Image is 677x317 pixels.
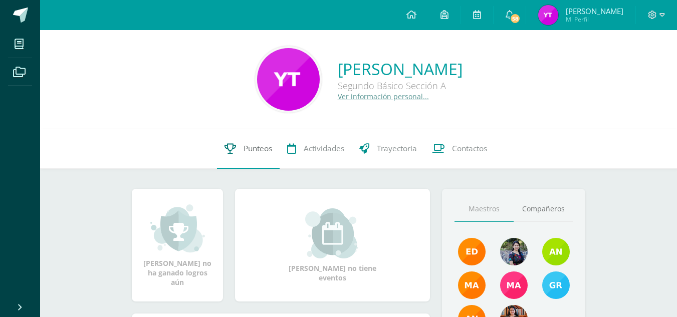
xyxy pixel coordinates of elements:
[377,143,417,154] span: Trayectoria
[500,271,528,299] img: 7766054b1332a6085c7723d22614d631.png
[458,238,486,265] img: f40e456500941b1b33f0807dd74ea5cf.png
[338,58,463,80] a: [PERSON_NAME]
[424,129,495,169] a: Contactos
[338,92,429,101] a: Ver información personal...
[510,13,521,24] span: 58
[514,196,573,222] a: Compañeros
[283,208,383,282] div: [PERSON_NAME] no tiene eventos
[566,6,623,16] span: [PERSON_NAME]
[352,129,424,169] a: Trayectoria
[542,271,570,299] img: b7ce7144501556953be3fc0a459761b8.png
[142,203,213,287] div: [PERSON_NAME] no ha ganado logros aún
[280,129,352,169] a: Actividades
[458,271,486,299] img: 560278503d4ca08c21e9c7cd40ba0529.png
[455,196,514,222] a: Maestros
[566,15,623,24] span: Mi Perfil
[257,48,320,111] img: 70aef7d5623fbccc85116760e2fb962a.png
[452,143,487,154] span: Contactos
[305,208,360,258] img: event_small.png
[244,143,272,154] span: Punteos
[538,5,558,25] img: 10accbfaab406f7e1045c4896552eae8.png
[217,129,280,169] a: Punteos
[542,238,570,265] img: e6b27947fbea61806f2b198ab17e5dde.png
[150,203,205,253] img: achievement_small.png
[304,143,344,154] span: Actividades
[500,238,528,265] img: 9b17679b4520195df407efdfd7b84603.png
[338,80,463,92] div: Segundo Básico Sección A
